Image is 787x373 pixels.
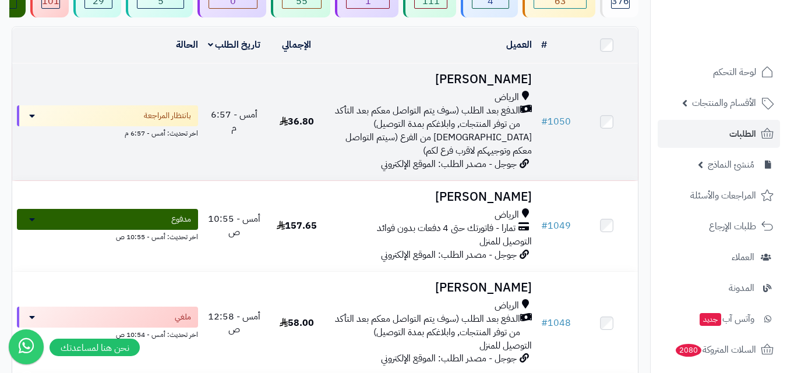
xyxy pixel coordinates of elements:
[208,212,260,239] span: أمس - 10:55 ص
[333,312,520,339] span: الدفع بعد الطلب (سوف يتم التواصل معكم بعد التأكد من توفر المنتجات, وابلاغكم بمدة التوصيل)
[709,218,756,235] span: طلبات الإرجاع
[506,38,532,52] a: العميل
[381,248,517,262] span: جوجل - مصدر الطلب: الموقع الإلكتروني
[676,344,701,357] span: 2080
[541,316,571,330] a: #1048
[541,316,548,330] span: #
[144,110,191,122] span: بانتظار المراجعة
[282,38,311,52] a: الإجمالي
[541,219,548,233] span: #
[658,274,780,302] a: المدونة
[333,190,532,204] h3: [PERSON_NAME]
[675,342,756,358] span: السلات المتروكة
[280,316,314,330] span: 58.00
[171,214,191,225] span: مدفوع
[175,311,191,323] span: ملغي
[713,64,756,80] span: لوحة التحكم
[495,299,519,312] span: الرياض
[208,38,261,52] a: تاريخ الطلب
[17,328,198,340] div: اخر تحديث: أمس - 10:54 ص
[658,182,780,209] a: المراجعات والأسئلة
[17,126,198,138] div: اخر تحديث: أمس - 6:57 م
[541,115,571,129] a: #1050
[698,311,754,327] span: وآتس آب
[495,208,519,222] span: الرياض
[17,230,198,242] div: اخر تحديث: أمس - 10:55 ص
[280,115,314,129] span: 36.80
[690,187,756,204] span: المراجعات والأسئلة
[732,249,754,265] span: العملاء
[211,108,257,135] span: أمس - 6:57 م
[479,339,532,353] span: التوصيل للمنزل
[541,115,548,129] span: #
[708,157,754,173] span: مُنشئ النماذج
[333,281,532,294] h3: [PERSON_NAME]
[658,212,780,240] a: طلبات الإرجاع
[658,58,780,86] a: لوحة التحكم
[333,73,532,86] h3: [PERSON_NAME]
[700,313,721,326] span: جديد
[381,157,517,171] span: جوجل - مصدر الطلب: الموقع الإلكتروني
[479,235,532,248] span: التوصيل للمنزل
[277,219,317,233] span: 157.65
[208,310,260,337] span: أمس - 12:58 ص
[708,33,776,57] img: logo-2.png
[658,120,780,148] a: الطلبات
[658,243,780,271] a: العملاء
[729,126,756,142] span: الطلبات
[176,38,198,52] a: الحالة
[541,219,571,233] a: #1049
[495,91,519,104] span: الرياض
[541,38,547,52] a: #
[658,305,780,333] a: وآتس آبجديد
[345,130,532,158] span: [DEMOGRAPHIC_DATA] من الفرع (سيتم التواصل معكم وتوجيهكم لاقرب فرع لكم)
[729,280,754,296] span: المدونة
[692,95,756,111] span: الأقسام والمنتجات
[381,351,517,365] span: جوجل - مصدر الطلب: الموقع الإلكتروني
[658,336,780,364] a: السلات المتروكة2080
[333,104,520,131] span: الدفع بعد الطلب (سوف يتم التواصل معكم بعد التأكد من توفر المنتجات, وابلاغكم بمدة التوصيل)
[377,222,516,235] span: تمارا - فاتورتك حتى 4 دفعات بدون فوائد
